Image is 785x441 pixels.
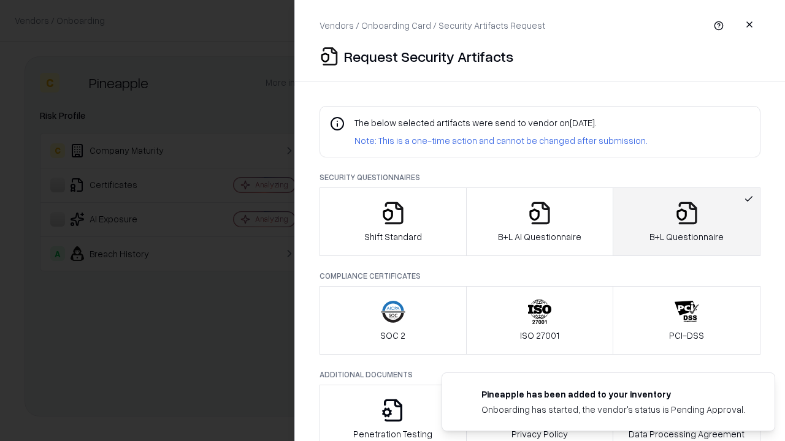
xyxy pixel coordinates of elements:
p: PCI-DSS [669,329,704,342]
p: SOC 2 [380,329,405,342]
div: Onboarding has started, the vendor's status is Pending Approval. [481,403,745,416]
p: Security Questionnaires [320,172,760,183]
button: PCI-DSS [613,286,760,355]
p: Compliance Certificates [320,271,760,281]
button: ISO 27001 [466,286,614,355]
p: B+L AI Questionnaire [498,230,581,243]
p: Note: This is a one-time action and cannot be changed after submission. [354,134,648,147]
button: SOC 2 [320,286,467,355]
button: B+L AI Questionnaire [466,187,614,256]
p: Additional Documents [320,369,760,380]
button: B+L Questionnaire [613,187,760,256]
p: Request Security Artifacts [344,47,513,66]
p: Privacy Policy [511,428,568,440]
p: Penetration Testing [353,428,432,440]
p: Vendors / Onboarding Card / Security Artifacts Request [320,19,545,32]
p: Data Processing Agreement [629,428,745,440]
div: Pineapple has been added to your inventory [481,388,745,401]
p: Shift Standard [364,230,422,243]
p: B+L Questionnaire [649,230,724,243]
p: The below selected artifacts were send to vendor on [DATE] . [354,116,648,129]
p: ISO 27001 [520,329,559,342]
img: pineappleenergy.com [457,388,472,402]
button: Shift Standard [320,187,467,256]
